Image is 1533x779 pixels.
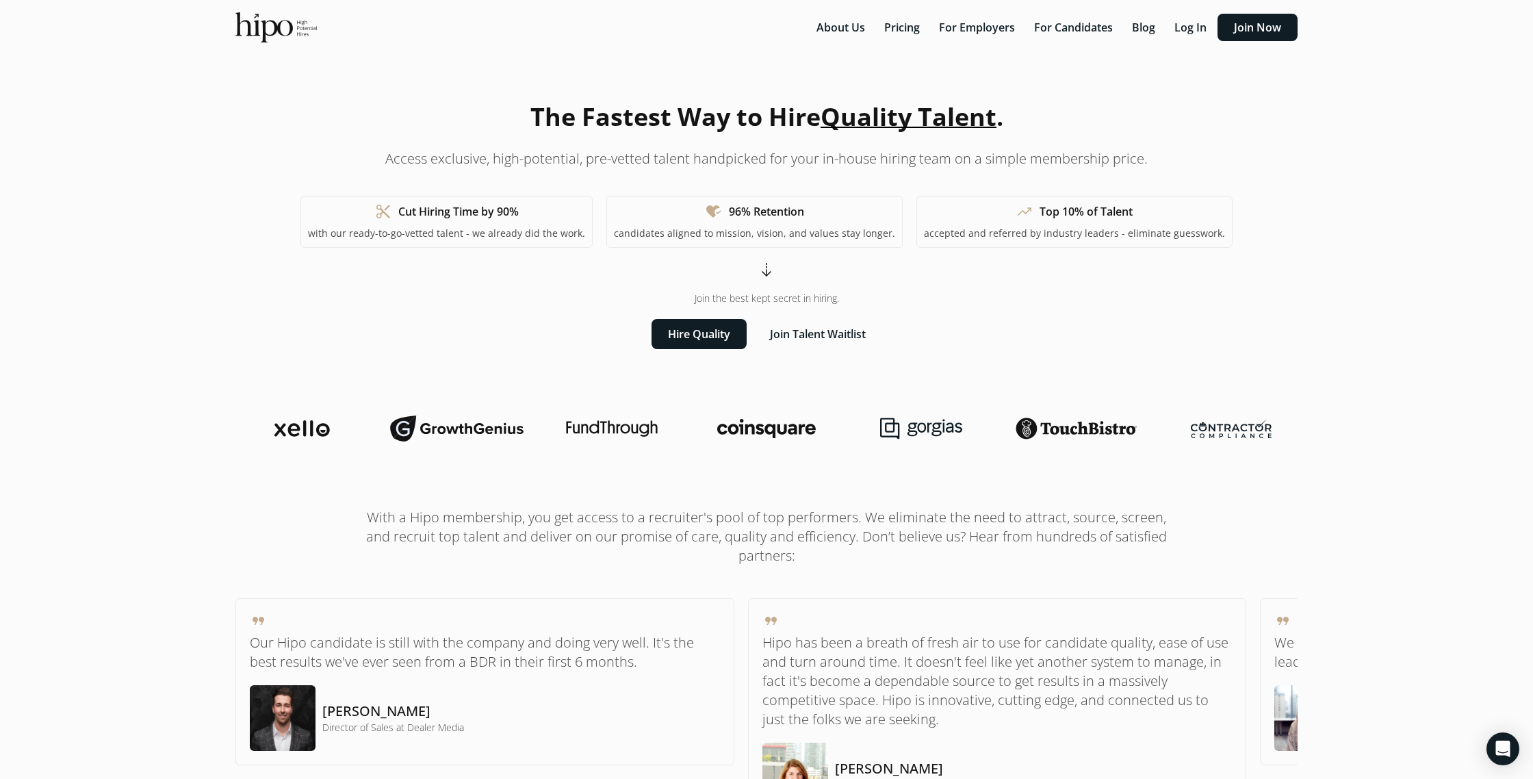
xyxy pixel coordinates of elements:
img: contractor-compliance-logo [1191,419,1272,438]
span: format_quote [762,613,779,629]
h5: [PERSON_NAME] [835,759,999,778]
h1: The Fastest Way to Hire . [530,99,1003,136]
img: coinsquare-logo [717,419,816,438]
button: Blog [1124,14,1163,41]
span: format_quote [1274,613,1291,629]
span: heart_check [706,203,722,220]
p: candidates aligned to mission, vision, and values stay longer. [614,227,895,240]
img: official-logo [235,12,317,42]
button: Join Talent Waitlist [753,319,882,349]
span: Join the best kept secret in hiring. [695,292,839,305]
div: Open Intercom Messenger [1486,732,1519,765]
p: Hipo has been a breath of fresh air to use for candidate quality, ease of use and turn around tim... [762,633,1233,729]
h1: With a Hipo membership, you get access to a recruiter's pool of top performers. We eliminate the ... [356,508,1177,565]
h1: Cut Hiring Time by 90% [398,203,519,220]
img: testimonial-image [250,685,315,751]
a: Log In [1166,20,1218,35]
button: About Us [808,14,873,41]
p: Access exclusive, high-potential, pre-vetted talent handpicked for your in-house hiring team on a... [385,149,1148,168]
button: Pricing [876,14,928,41]
h4: Director of Sales at Dealer Media [322,721,464,735]
a: For Candidates [1026,20,1124,35]
span: content_cut [375,203,391,220]
img: fundthrough-logo [566,420,658,437]
img: growthgenius-logo [390,415,523,442]
p: Our Hipo candidate is still with the company and doing very well. It's the best results we've eve... [250,633,720,672]
span: format_quote [250,613,266,629]
img: testimonial-image [1274,685,1340,751]
span: trending_up [1016,203,1033,220]
button: For Employers [931,14,1023,41]
h5: [PERSON_NAME] [322,702,464,721]
a: Pricing [876,20,931,35]
button: Log In [1166,14,1215,41]
h1: 96% Retention [729,203,804,220]
p: with our ready-to-go-vetted talent - we already did the work. [308,227,585,240]
a: About Us [808,20,876,35]
a: Blog [1124,20,1166,35]
button: Join Now [1218,14,1298,41]
a: Join Now [1218,20,1298,35]
span: arrow_cool_down [758,261,775,278]
button: Hire Quality [652,319,747,349]
h1: Top 10% of Talent [1040,203,1133,220]
img: gorgias-logo [880,418,962,439]
a: For Employers [931,20,1026,35]
img: xello-logo [274,420,330,437]
button: For Candidates [1026,14,1121,41]
p: accepted and referred by industry leaders - eliminate guesswork. [924,227,1225,240]
span: Quality Talent [821,100,996,133]
img: touchbistro-logo [1016,418,1137,439]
